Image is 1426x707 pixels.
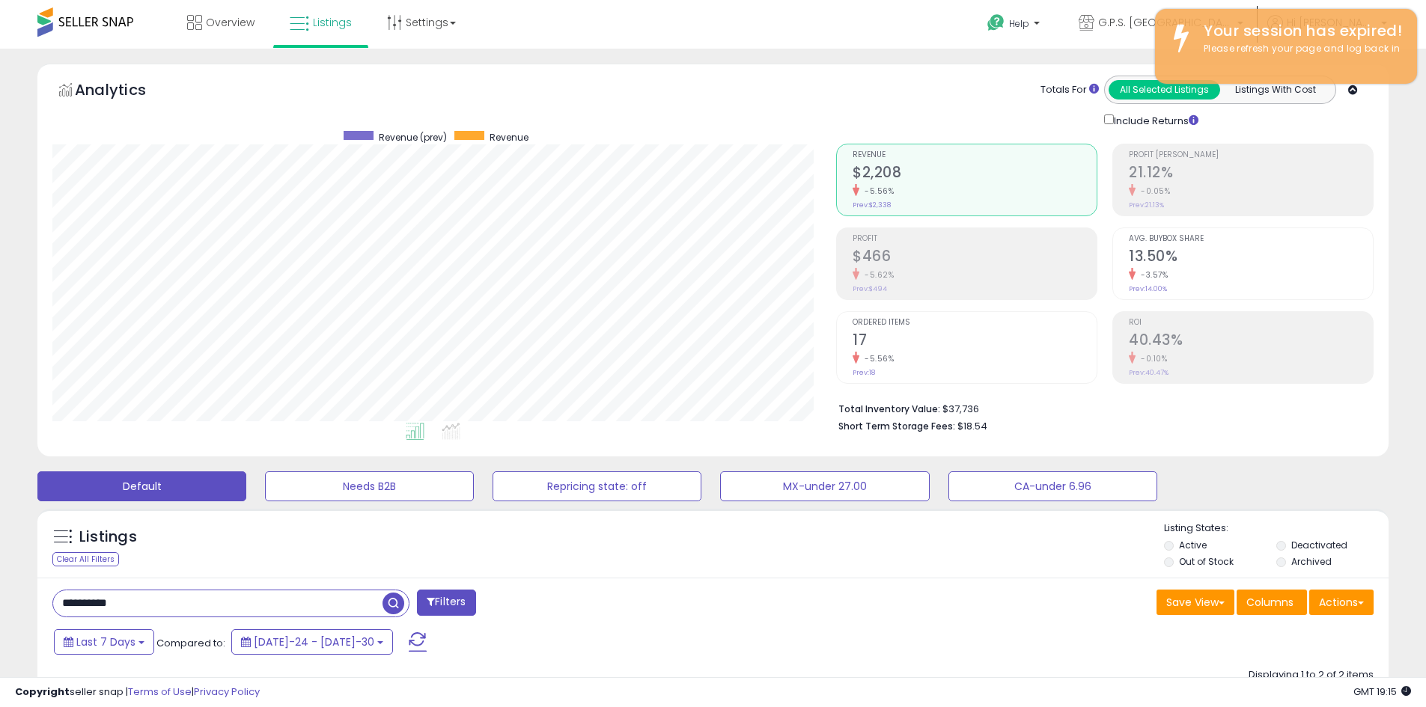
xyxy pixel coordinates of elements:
div: Your session has expired! [1192,20,1406,42]
small: Prev: 40.47% [1129,368,1168,377]
button: MX-under 27.00 [720,471,929,501]
label: Out of Stock [1179,555,1234,568]
button: Columns [1237,590,1307,615]
a: Privacy Policy [194,685,260,699]
span: Revenue [490,131,528,144]
button: All Selected Listings [1109,80,1220,100]
span: Profit [853,235,1097,243]
li: $37,736 [838,399,1362,417]
h2: 40.43% [1129,331,1373,352]
span: G.P.S. [GEOGRAPHIC_DATA] [1098,15,1233,30]
span: Help [1009,17,1029,30]
span: $18.54 [957,419,987,433]
button: Needs B2B [265,471,474,501]
span: Listings [313,15,352,30]
button: Repricing state: off [493,471,701,501]
label: Active [1179,539,1207,551]
small: Prev: 18 [853,368,875,377]
small: Prev: 21.13% [1129,201,1164,209]
span: ROI [1129,319,1373,327]
h2: 21.12% [1129,164,1373,184]
span: 2025-08-11 19:15 GMT [1353,685,1411,699]
h2: $466 [853,248,1097,268]
b: Total Inventory Value: [838,403,940,415]
small: Prev: 14.00% [1129,284,1167,293]
button: Save View [1157,590,1234,615]
div: Include Returns [1093,111,1216,129]
span: Avg. Buybox Share [1129,235,1373,243]
small: -5.56% [859,186,894,197]
div: seller snap | | [15,685,260,700]
button: [DATE]-24 - [DATE]-30 [231,629,393,655]
small: -0.10% [1136,353,1167,364]
small: -3.57% [1136,269,1168,281]
a: Terms of Use [128,685,192,699]
button: Listings With Cost [1219,80,1331,100]
span: Profit [PERSON_NAME] [1129,151,1373,159]
a: Help [975,2,1055,49]
span: Columns [1246,595,1294,610]
div: Displaying 1 to 2 of 2 items [1249,668,1374,682]
small: -5.62% [859,269,894,281]
div: Please refresh your page and log back in [1192,42,1406,56]
h5: Listings [79,527,137,548]
div: Totals For [1040,83,1099,97]
h5: Analytics [75,79,175,104]
small: -0.05% [1136,186,1170,197]
button: CA-under 6.96 [948,471,1157,501]
b: Short Term Storage Fees: [838,420,955,432]
small: -5.56% [859,353,894,364]
strong: Copyright [15,685,70,699]
span: Revenue [853,151,1097,159]
span: Compared to: [156,636,225,650]
span: Ordered Items [853,319,1097,327]
h2: 13.50% [1129,248,1373,268]
h2: $2,208 [853,164,1097,184]
h2: 17 [853,331,1097,352]
button: Filters [417,590,475,616]
i: Get Help [987,13,1005,32]
span: [DATE]-24 - [DATE]-30 [254,634,374,649]
button: Actions [1309,590,1374,615]
small: Prev: $2,338 [853,201,891,209]
button: Last 7 Days [54,629,154,655]
button: Default [37,471,246,501]
span: Revenue (prev) [379,131,447,144]
label: Deactivated [1291,539,1347,551]
label: Archived [1291,555,1332,568]
div: Clear All Filters [52,552,119,566]
span: Overview [206,15,255,30]
p: Listing States: [1164,521,1389,536]
small: Prev: $494 [853,284,887,293]
span: Last 7 Days [76,634,135,649]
